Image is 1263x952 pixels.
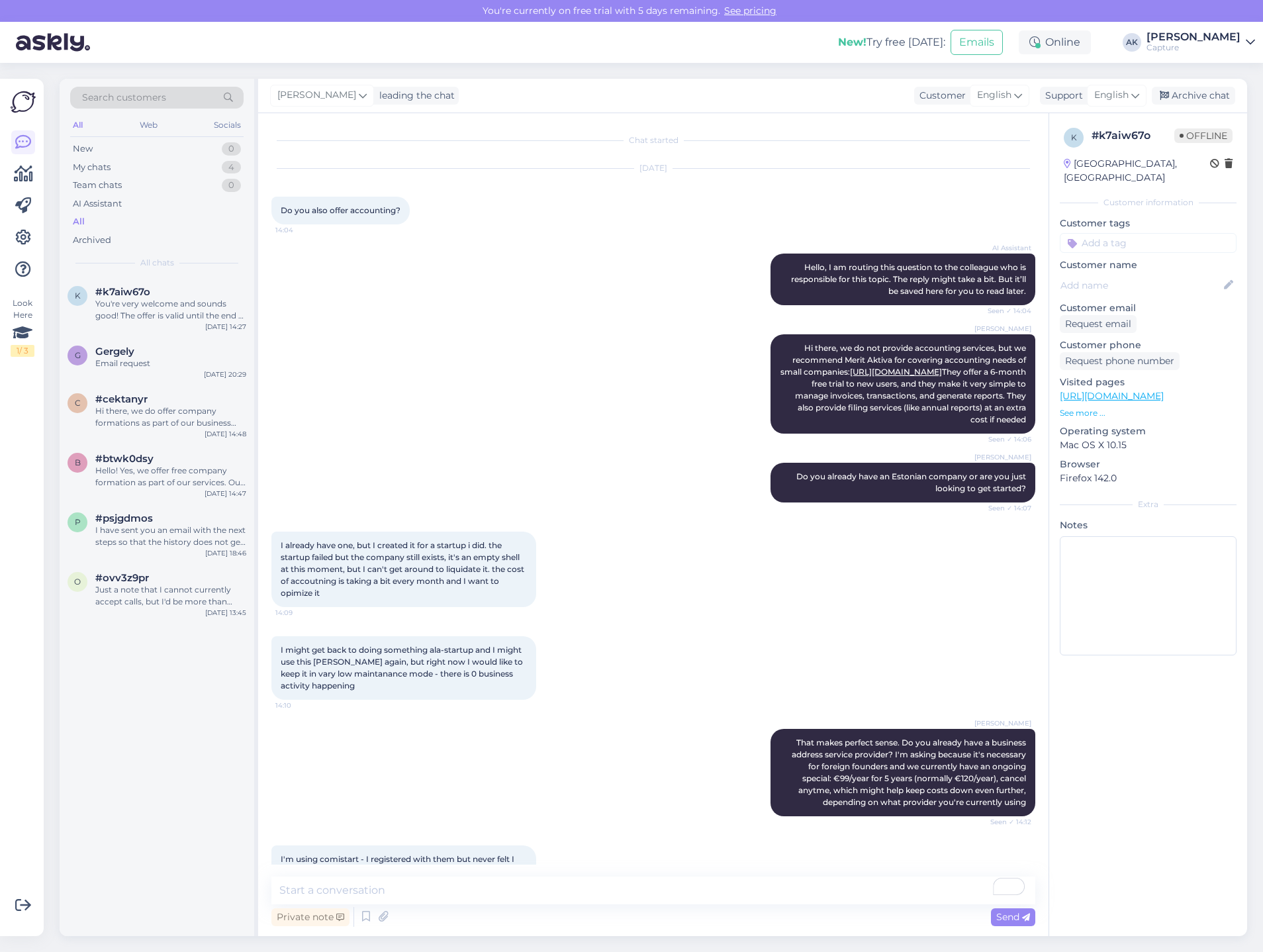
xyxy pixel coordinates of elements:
p: Operating system [1060,424,1237,438]
div: Extra [1060,499,1237,510]
div: Hello! Yes, we offer free company formation as part of our services. Our virtual business address... [95,465,246,489]
div: Online [1019,30,1091,54]
div: 1 / 3 [11,345,34,357]
span: k [1071,132,1077,142]
span: [PERSON_NAME] [277,88,356,103]
div: 0 [222,142,241,156]
div: AI Assistant [73,197,122,211]
span: b [75,457,81,467]
span: I'm using comistart - I registered with them but never felt I was taken care of [281,854,516,876]
span: [PERSON_NAME] [974,324,1031,334]
span: G [75,350,81,360]
span: o [74,577,81,587]
div: New [73,142,93,156]
span: Hello, I am routing this question to the colleague who is responsible for this topic. The reply m... [791,262,1028,296]
b: New! [838,36,866,48]
div: Capture [1146,42,1240,53]
div: [DATE] 14:48 [205,429,246,439]
textarea: To enrich screen reader interactions, please activate Accessibility in Grammarly extension settings [271,877,1035,904]
span: Hi there, we do not provide accounting services, but we recommend Merit Aktiva for covering accou... [780,343,1028,424]
span: p [75,517,81,527]
div: [PERSON_NAME] [1146,32,1240,42]
div: Team chats [73,179,122,192]
div: leading the chat [374,89,455,103]
div: [DATE] 20:29 [204,369,246,379]
div: Look Here [11,297,34,357]
span: I might get back to doing something ala-startup and I might use this [PERSON_NAME] again, but rig... [281,645,525,690]
span: c [75,398,81,408]
div: [DATE] 18:46 [205,548,246,558]
button: Emails [951,30,1003,55]
div: Chat started [271,134,1035,146]
div: Email request [95,357,246,369]
p: Customer email [1060,301,1237,315]
a: [PERSON_NAME]Capture [1146,32,1255,53]
div: [GEOGRAPHIC_DATA], [GEOGRAPHIC_DATA] [1064,157,1210,185]
div: Private note [271,908,350,926]
div: Web [137,117,160,134]
span: All chats [140,257,174,269]
span: Do you already have an Estonian company or are you just looking to get started? [796,471,1028,493]
span: 14:09 [275,608,325,618]
input: Add a tag [1060,233,1237,253]
span: #cektanyr [95,393,148,405]
span: #ovv3z9pr [95,572,149,584]
span: That makes perfect sense. Do you already have a business address service provider? I'm asking bec... [792,738,1028,807]
div: All [73,215,85,228]
span: [PERSON_NAME] [974,452,1031,462]
div: Just a note that I cannot currently accept calls, but I'd be more than happy to message you [95,584,246,608]
span: Seen ✓ 14:04 [982,306,1031,316]
div: 4 [222,161,241,174]
p: Mac OS X 10.15 [1060,438,1237,452]
span: 14:04 [275,225,325,235]
a: [URL][DOMAIN_NAME] [1060,390,1164,402]
div: AK [1123,33,1141,52]
p: Notes [1060,518,1237,532]
div: [DATE] [271,162,1035,174]
div: [DATE] 13:45 [205,608,246,618]
p: Browser [1060,457,1237,471]
div: Customer information [1060,197,1237,209]
span: I already have one, but I created it for a startup i did. the startup failed but the company stil... [281,540,526,598]
div: Archived [73,234,111,247]
div: [DATE] 14:47 [205,489,246,499]
span: #psjgdmos [95,512,153,524]
span: #k7aiw67o [95,286,150,298]
div: I have sent you an email with the next steps so that the history does not get lost [95,524,246,548]
img: Askly Logo [11,89,36,115]
div: Try free [DATE]: [838,34,945,50]
div: # k7aiw67o [1092,128,1174,144]
div: Hi there, we do offer company formations as part of our business address annual plan (OÜ/limited ... [95,405,246,429]
div: Request email [1060,315,1137,333]
span: #btwk0dsy [95,453,154,465]
span: [PERSON_NAME] [974,718,1031,728]
p: Customer tags [1060,216,1237,230]
div: All [70,117,85,134]
p: Customer phone [1060,338,1237,352]
span: Gergely [95,346,134,357]
span: Seen ✓ 14:07 [982,503,1031,513]
span: English [1094,88,1129,103]
span: Offline [1174,128,1233,143]
span: Seen ✓ 14:12 [982,817,1031,827]
span: English [977,88,1011,103]
p: Customer name [1060,258,1237,272]
span: k [75,291,81,301]
div: 0 [222,179,241,192]
p: Visited pages [1060,375,1237,389]
div: Support [1040,89,1083,103]
div: Request phone number [1060,352,1180,370]
div: You're very welcome and sounds good! The offer is valid until the end of September or when 18 rem... [95,298,246,322]
div: Customer [914,89,966,103]
p: See more ... [1060,407,1237,419]
span: Search customers [82,91,166,105]
a: [URL][DOMAIN_NAME] [850,367,942,377]
p: Firefox 142.0 [1060,471,1237,485]
span: 14:10 [275,700,325,710]
div: Archive chat [1152,87,1235,105]
div: [DATE] 14:27 [205,322,246,332]
a: See pricing [720,5,780,17]
span: AI Assistant [982,243,1031,253]
span: Do you also offer accounting? [281,205,400,215]
span: Seen ✓ 14:06 [982,434,1031,444]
